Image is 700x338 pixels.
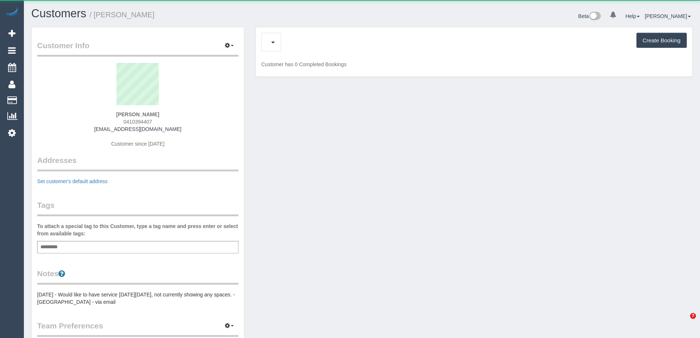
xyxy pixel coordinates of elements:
legend: Tags [37,200,238,216]
iframe: Intercom live chat [675,313,693,331]
a: [EMAIL_ADDRESS][DOMAIN_NAME] [94,126,181,132]
strong: [PERSON_NAME] [116,111,159,117]
pre: [DATE] - Would like to have service [DATE][DATE], not currently showing any spaces. - [GEOGRAPHIC... [37,291,238,306]
small: / [PERSON_NAME] [90,11,155,19]
legend: Team Preferences [37,320,238,337]
span: 0410394407 [123,119,152,125]
legend: Customer Info [37,40,238,57]
img: New interface [589,12,601,21]
a: Set customer's default address [37,178,108,184]
button: Create Booking [636,33,687,48]
a: Beta [578,13,601,19]
a: Help [625,13,640,19]
p: Customer has 0 Completed Bookings [261,61,687,68]
legend: Notes [37,268,238,285]
span: Customer since [DATE] [111,141,164,147]
a: [PERSON_NAME] [645,13,691,19]
span: 7 [690,313,696,319]
label: To attach a special tag to this Customer, type a tag name and press enter or select from availabl... [37,223,238,237]
a: Customers [31,7,86,20]
img: Automaid Logo [4,7,19,18]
